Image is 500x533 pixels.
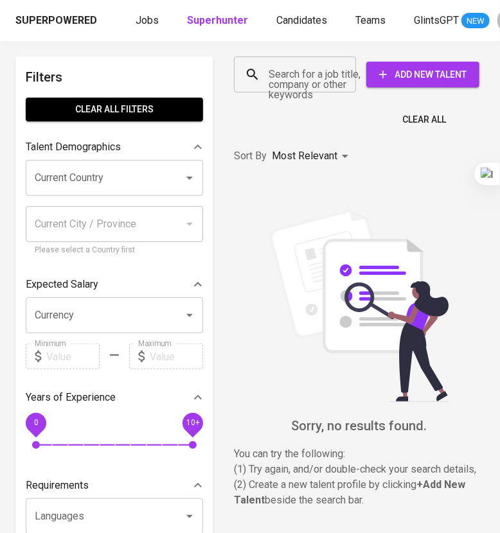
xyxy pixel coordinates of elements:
[36,101,193,118] span: Clear All filters
[187,13,251,29] a: Superhunter
[186,419,199,428] span: 10+
[234,477,485,508] p: (2) Create a new talent profile by clicking beside the search bar.
[15,13,100,28] a: Superpowered
[181,507,199,525] button: Open
[181,169,199,187] button: Open
[26,67,203,87] h6: Filters
[26,272,203,297] div: Expected Salary
[263,209,456,402] img: file_searching.svg
[276,13,330,29] a: Candidates
[187,14,248,26] b: Superhunter
[414,13,490,29] a: GlintsGPT NEW
[150,344,203,369] input: Value
[26,134,203,160] div: Talent Demographics
[15,13,97,28] div: Superpowered
[26,478,89,493] p: Requirements
[366,62,479,87] button: Add New Talent
[136,13,161,29] a: Jobs
[33,419,38,428] span: 0
[377,67,469,83] span: Add New Talent
[461,15,490,28] span: NEW
[26,473,203,498] div: Requirements
[26,277,98,292] p: Expected Salary
[136,14,159,26] span: Jobs
[46,344,100,369] input: Value
[234,462,485,477] p: (1) Try again, and/or double-check your search details,
[26,98,203,121] button: Clear All filters
[402,112,446,128] span: Clear All
[276,14,327,26] span: Candidates
[181,306,199,324] button: Open
[26,139,121,155] p: Talent Demographics
[272,148,337,164] p: Most Relevant
[355,14,386,26] span: Teams
[234,415,485,436] h6: Sorry, no results found.
[234,478,465,506] b: + Add New Talent
[234,446,485,462] p: You can try the following :
[272,144,353,168] div: Most Relevant
[355,13,388,29] a: Teams
[414,14,459,26] span: GlintsGPT
[35,244,194,257] p: Please select a Country first
[397,108,451,132] button: Clear All
[234,148,267,164] p: Sort By
[26,385,203,410] div: Years of Experience
[26,390,116,405] p: Years of Experience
